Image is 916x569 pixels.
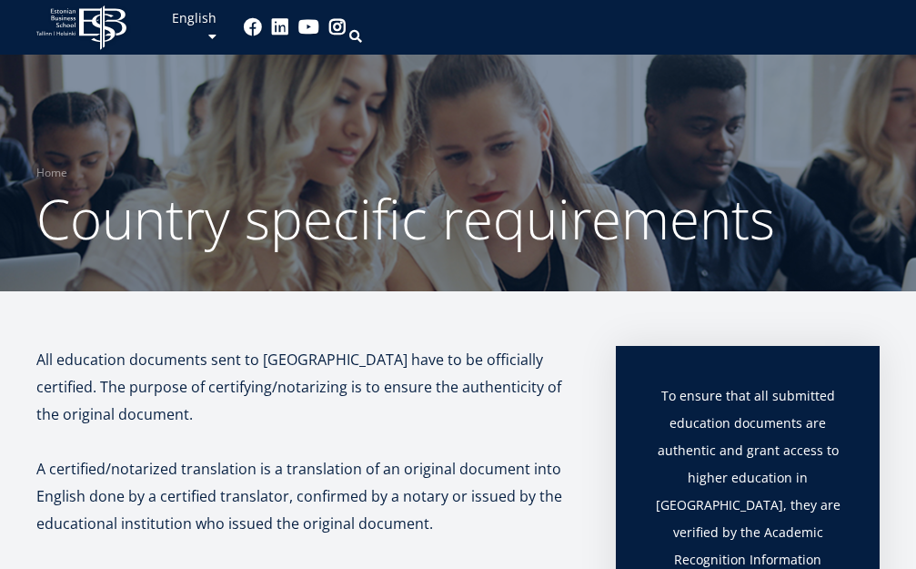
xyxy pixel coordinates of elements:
a: Facebook [244,18,262,36]
a: Home [36,164,67,182]
a: Instagram [328,18,347,36]
a: Youtube [298,18,319,36]
a: Linkedin [271,18,289,36]
span: Country specific requirements [36,181,775,256]
p: A certified/notarized translation is a translation of an original document into English done by a... [36,455,579,537]
p: All education documents sent to [GEOGRAPHIC_DATA] have to be officially certified. The purpose of... [36,346,579,428]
